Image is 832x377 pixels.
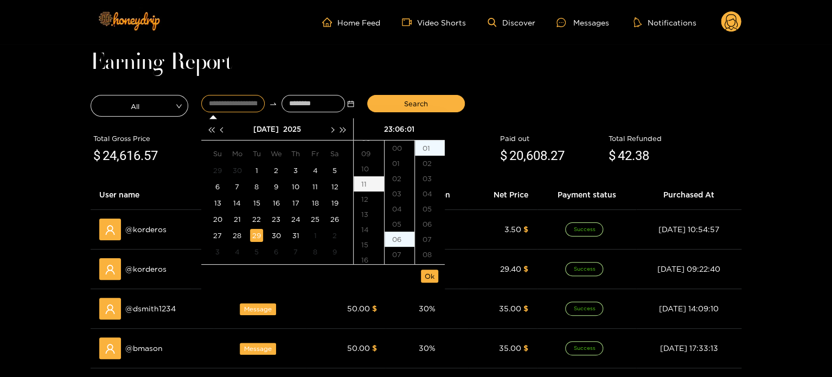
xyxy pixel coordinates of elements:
[354,252,384,267] div: 16
[247,211,266,227] td: 2025-07-22
[325,162,344,178] td: 2025-07-05
[325,227,344,244] td: 2025-08-02
[125,263,167,275] span: @ korderos
[270,245,283,258] div: 6
[358,118,440,140] div: 23:06:01
[385,262,414,277] div: 08
[660,344,718,352] span: [DATE] 17:33:13
[354,237,384,252] div: 15
[270,213,283,226] div: 23
[322,17,337,27] span: home
[231,196,244,209] div: 14
[247,195,266,211] td: 2025-07-15
[415,216,445,232] div: 06
[415,156,445,171] div: 02
[270,164,283,177] div: 2
[385,216,414,232] div: 05
[565,341,603,355] span: Success
[231,164,244,177] div: 30
[211,245,224,258] div: 3
[227,244,247,260] td: 2025-08-04
[286,211,305,227] td: 2025-07-24
[231,229,244,242] div: 28
[328,180,341,193] div: 12
[227,178,247,195] td: 2025-07-07
[347,344,370,352] span: 50.00
[415,262,445,277] div: 09
[415,186,445,201] div: 04
[289,180,302,193] div: 10
[309,213,322,226] div: 25
[354,161,384,176] div: 10
[509,148,547,163] span: 20,608
[227,145,247,162] th: Mo
[240,303,276,315] span: Message
[419,304,436,312] span: 30 %
[266,178,286,195] td: 2025-07-09
[270,180,283,193] div: 9
[286,195,305,211] td: 2025-07-17
[499,344,521,352] span: 35.00
[372,344,377,352] span: $
[354,176,384,191] div: 11
[250,229,263,242] div: 29
[289,196,302,209] div: 17
[208,195,227,211] td: 2025-07-13
[523,344,528,352] span: $
[305,145,325,162] th: Fr
[609,133,739,144] div: Total Refunded
[309,180,322,193] div: 11
[547,148,565,163] span: .27
[240,343,276,355] span: Message
[286,244,305,260] td: 2025-08-07
[309,245,322,258] div: 8
[385,247,414,262] div: 07
[500,265,521,273] span: 29.40
[425,271,434,282] span: Ok
[523,304,528,312] span: $
[402,17,417,27] span: video-camera
[504,225,521,233] span: 3.50
[211,164,224,177] div: 29
[322,17,380,27] a: Home Feed
[402,17,466,27] a: Video Shorts
[227,162,247,178] td: 2025-06-30
[286,145,305,162] th: Th
[208,227,227,244] td: 2025-07-27
[385,171,414,186] div: 02
[367,95,465,112] button: Search
[523,225,528,233] span: $
[415,201,445,216] div: 05
[618,148,632,163] span: 42
[211,229,224,242] div: 27
[469,180,537,210] th: Net Price
[125,342,163,354] span: @ bmason
[250,196,263,209] div: 15
[328,245,341,258] div: 9
[609,146,616,167] span: $
[328,213,341,226] div: 26
[325,145,344,162] th: Sa
[385,232,414,247] div: 06
[565,302,603,316] span: Success
[286,227,305,244] td: 2025-07-31
[415,247,445,262] div: 08
[325,178,344,195] td: 2025-07-12
[247,178,266,195] td: 2025-07-08
[140,148,158,163] span: .57
[556,16,609,29] div: Messages
[283,118,301,140] button: 2025
[247,227,266,244] td: 2025-07-29
[305,211,325,227] td: 2025-07-25
[105,343,116,354] span: user
[103,148,140,163] span: 24,616
[208,145,227,162] th: Su
[565,222,603,237] span: Success
[250,164,263,177] div: 1
[286,162,305,178] td: 2025-07-03
[500,133,603,144] div: Paid out
[630,17,699,28] button: Notifications
[250,180,263,193] div: 8
[211,196,224,209] div: 13
[208,211,227,227] td: 2025-07-20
